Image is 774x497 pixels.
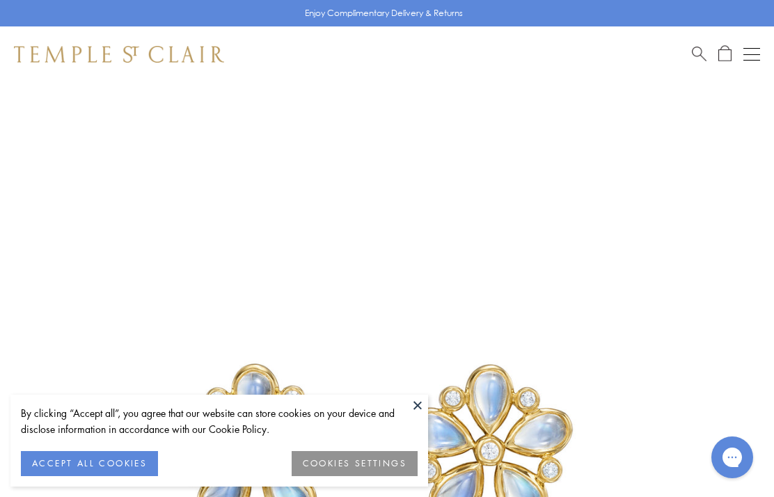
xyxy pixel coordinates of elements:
[292,451,418,476] button: COOKIES SETTINGS
[21,451,158,476] button: ACCEPT ALL COOKIES
[14,46,224,63] img: Temple St. Clair
[305,6,463,20] p: Enjoy Complimentary Delivery & Returns
[704,432,760,483] iframe: Gorgias live chat messenger
[743,46,760,63] button: Open navigation
[718,45,732,63] a: Open Shopping Bag
[21,405,418,437] div: By clicking “Accept all”, you agree that our website can store cookies on your device and disclos...
[692,45,706,63] a: Search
